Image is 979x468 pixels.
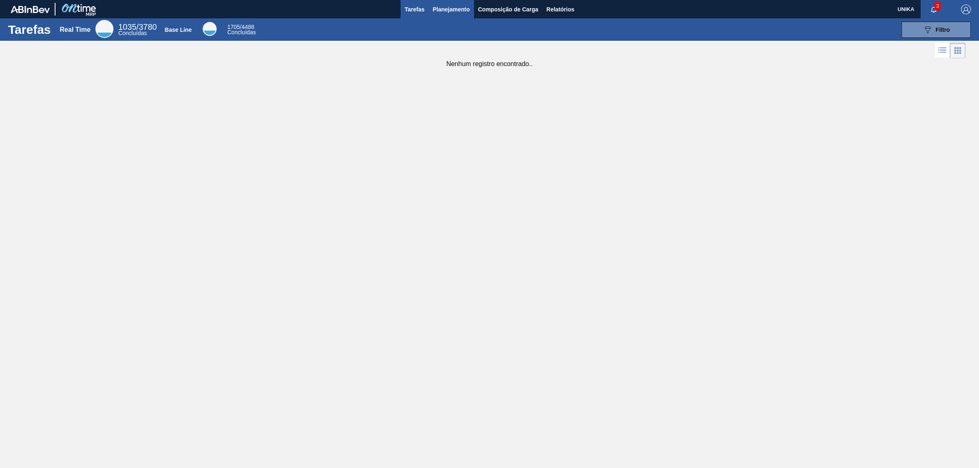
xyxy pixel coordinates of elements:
div: Base Line [203,22,217,36]
span: / 4488 [227,24,254,30]
span: Planejamento [433,4,470,14]
button: Filtro [901,22,971,38]
div: Base Line [227,24,256,35]
span: 1705 [227,24,240,30]
span: Relatórios [547,4,574,14]
span: Filtro [936,26,950,33]
span: Concluídas [118,30,147,36]
div: Visão em Lista [935,43,950,58]
div: Real Time [95,20,113,38]
h1: Tarefas [8,25,51,34]
div: Base Line [165,26,192,33]
span: Composição de Carga [478,4,538,14]
span: 3 [935,2,941,11]
span: Tarefas [405,4,425,14]
button: Notificações [921,4,947,15]
img: TNhmsLtSVTkK8tSr43FrP2fwEKptu5GPRR3wAAAABJRU5ErkJggg== [11,6,50,13]
span: Concluídas [227,29,256,35]
div: Real Time [60,26,91,33]
img: Logout [961,4,971,14]
div: Visão em Cards [950,43,966,58]
span: / 3780 [118,22,157,31]
div: Real Time [118,24,157,36]
span: 1035 [118,22,137,31]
